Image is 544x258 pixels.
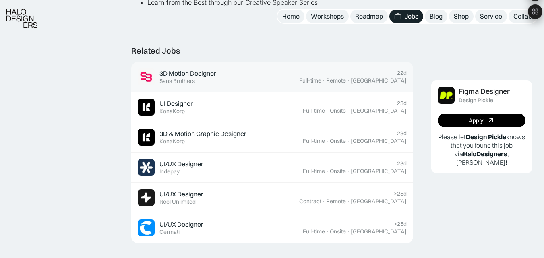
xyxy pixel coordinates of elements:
div: · [347,198,350,205]
a: Home [277,10,304,23]
div: Service [480,12,502,21]
div: Sans Brothers [159,78,195,85]
div: Design Pickle [459,97,493,104]
div: Collab [513,12,532,21]
a: Job ImageUI/UX DesignerIndepay23dFull-time·Onsite·[GEOGRAPHIC_DATA] [131,153,413,183]
div: Home [282,12,300,21]
div: Remote [326,198,346,205]
div: KonaKorp [159,108,185,115]
div: · [322,198,325,205]
div: · [326,107,329,114]
div: 23d [397,130,407,137]
a: Apply [438,114,525,127]
div: · [347,107,350,114]
img: Job Image [138,189,155,206]
div: Full-time [303,138,325,144]
a: Job Image3D Motion DesignerSans Brothers22dFull-time·Remote·[GEOGRAPHIC_DATA] [131,62,413,92]
div: · [326,138,329,144]
div: Full-time [303,168,325,175]
div: Full-time [303,107,325,114]
img: Job Image [438,87,455,104]
div: Blog [430,12,443,21]
div: Contract [299,198,321,205]
img: Job Image [138,219,155,236]
div: Apply [469,117,483,124]
div: · [322,77,325,84]
b: Design Pickle [466,133,506,141]
div: >25d [394,221,407,227]
div: Jobs [405,12,418,21]
div: UI/UX Designer [159,190,203,198]
img: Job Image [138,129,155,146]
div: UI/UX Designer [159,220,203,229]
a: Jobs [389,10,423,23]
div: Remote [326,77,346,84]
div: Workshops [311,12,344,21]
div: Roadmap [355,12,383,21]
div: UI/UX Designer [159,160,203,168]
div: [GEOGRAPHIC_DATA] [351,228,407,235]
div: [GEOGRAPHIC_DATA] [351,138,407,144]
div: Onsite [330,138,346,144]
a: Service [475,10,507,23]
div: Cermati [159,229,180,235]
div: · [326,168,329,175]
div: · [326,228,329,235]
img: Job Image [138,68,155,85]
div: 23d [397,100,407,107]
div: 23d [397,160,407,167]
a: Blog [425,10,447,23]
div: >25d [394,190,407,197]
a: Job ImageUI DesignerKonaKorp23dFull-time·Onsite·[GEOGRAPHIC_DATA] [131,92,413,122]
div: · [347,77,350,84]
div: · [347,138,350,144]
div: · [347,168,350,175]
div: 3D & Motion Graphic Designer [159,130,246,138]
div: 22d [397,70,407,76]
div: Onsite [330,107,346,114]
div: UI Designer [159,99,193,108]
a: Job ImageUI/UX DesignerCermati>25dFull-time·Onsite·[GEOGRAPHIC_DATA] [131,213,413,243]
img: Job Image [138,99,155,116]
div: Indepay [159,168,180,175]
div: [GEOGRAPHIC_DATA] [351,198,407,205]
div: Full-time [299,77,321,84]
div: KonaKorp [159,138,185,145]
div: Shop [454,12,469,21]
div: · [347,228,350,235]
a: Workshops [306,10,349,23]
a: Roadmap [350,10,388,23]
div: 3D Motion Designer [159,69,216,78]
div: [GEOGRAPHIC_DATA] [351,107,407,114]
div: Reel Unlimited [159,198,196,205]
div: Full-time [303,228,325,235]
p: Please let knows that you found this job via , [PERSON_NAME]! [438,133,525,166]
div: Onsite [330,168,346,175]
div: [GEOGRAPHIC_DATA] [351,77,407,84]
a: Job Image3D & Motion Graphic DesignerKonaKorp23dFull-time·Onsite·[GEOGRAPHIC_DATA] [131,122,413,153]
b: HaloDesigners [463,150,507,158]
div: Onsite [330,228,346,235]
a: Collab [509,10,537,23]
div: Related Jobs [131,46,180,56]
a: Shop [449,10,474,23]
div: [GEOGRAPHIC_DATA] [351,168,407,175]
div: Figma Designer [459,87,510,95]
img: Job Image [138,159,155,176]
a: Job ImageUI/UX DesignerReel Unlimited>25dContract·Remote·[GEOGRAPHIC_DATA] [131,183,413,213]
p: ‍ [131,8,413,20]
